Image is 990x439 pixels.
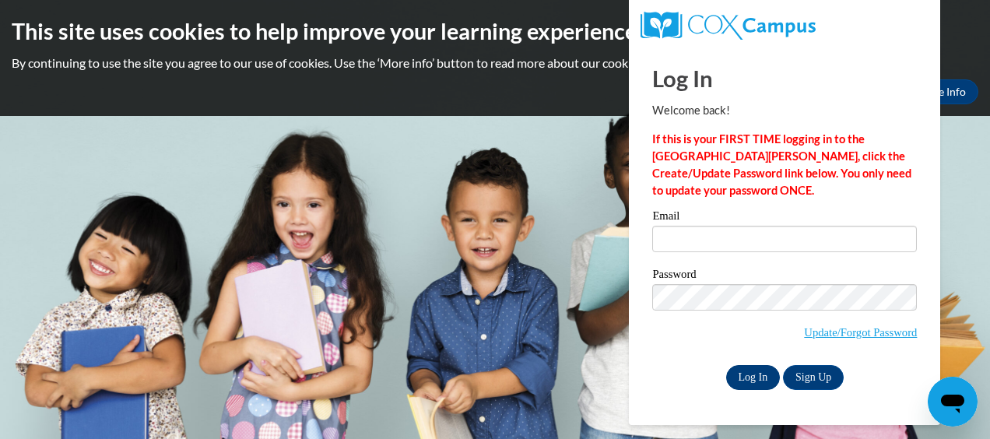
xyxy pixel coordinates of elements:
h2: This site uses cookies to help improve your learning experience. [12,16,978,47]
p: By continuing to use the site you agree to our use of cookies. Use the ‘More info’ button to read... [12,54,978,72]
a: Update/Forgot Password [804,326,917,339]
label: Email [652,210,917,226]
label: Password [652,269,917,284]
a: More Info [905,79,978,104]
strong: If this is your FIRST TIME logging in to the [GEOGRAPHIC_DATA][PERSON_NAME], click the Create/Upd... [652,132,911,197]
img: COX Campus [641,12,815,40]
input: Log In [726,365,781,390]
h1: Log In [652,62,917,94]
a: Sign Up [783,365,844,390]
p: Welcome back! [652,102,917,119]
iframe: Button to launch messaging window [928,377,978,427]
